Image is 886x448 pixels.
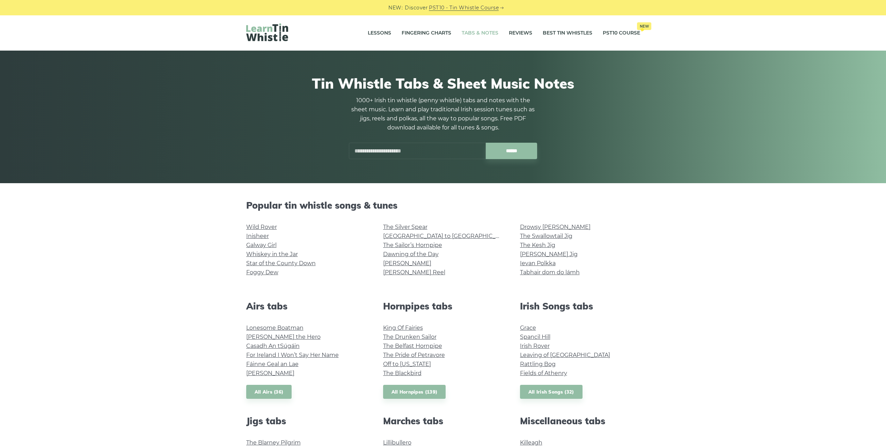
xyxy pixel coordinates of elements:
h1: Tin Whistle Tabs & Sheet Music Notes [246,75,640,92]
a: [PERSON_NAME] the Hero [246,334,321,340]
a: Lonesome Boatman [246,324,303,331]
p: 1000+ Irish tin whistle (penny whistle) tabs and notes with the sheet music. Learn and play tradi... [349,96,537,132]
a: Reviews [509,24,532,42]
a: [PERSON_NAME] Reel [383,269,445,276]
a: The Blarney Pilgrim [246,439,301,446]
a: The Swallowtail Jig [520,233,572,239]
a: Best Tin Whistles [543,24,592,42]
a: Ievan Polkka [520,260,556,267]
a: Dawning of the Day [383,251,439,257]
h2: Airs tabs [246,301,366,312]
a: PST10 CourseNew [603,24,640,42]
a: [PERSON_NAME] [246,370,294,376]
span: New [637,22,651,30]
a: Rattling Bog [520,361,556,367]
a: All Hornpipes (139) [383,385,446,399]
h2: Jigs tabs [246,416,366,426]
a: [PERSON_NAME] [383,260,431,267]
img: LearnTinWhistle.com [246,23,288,41]
a: All Airs (36) [246,385,292,399]
a: Fingering Charts [402,24,451,42]
a: Galway Girl [246,242,277,248]
a: Grace [520,324,536,331]
a: Spancil Hill [520,334,550,340]
h2: Miscellaneous tabs [520,416,640,426]
a: [GEOGRAPHIC_DATA] to [GEOGRAPHIC_DATA] [383,233,512,239]
a: The Belfast Hornpipe [383,343,442,349]
a: The Pride of Petravore [383,352,445,358]
a: Lillibullero [383,439,411,446]
a: Star of the County Down [246,260,316,267]
h2: Marches tabs [383,416,503,426]
a: The Kesh Jig [520,242,555,248]
a: Foggy Dew [246,269,278,276]
a: Killeagh [520,439,542,446]
a: All Irish Songs (32) [520,385,583,399]
a: Tabs & Notes [462,24,498,42]
a: [PERSON_NAME] Jig [520,251,578,257]
h2: Hornpipes tabs [383,301,503,312]
a: Irish Rover [520,343,550,349]
h2: Irish Songs tabs [520,301,640,312]
a: Leaving of [GEOGRAPHIC_DATA] [520,352,610,358]
a: The Drunken Sailor [383,334,437,340]
h2: Popular tin whistle songs & tunes [246,200,640,211]
a: Wild Rover [246,224,277,230]
a: Whiskey in the Jar [246,251,298,257]
a: Tabhair dom do lámh [520,269,580,276]
a: The Silver Spear [383,224,427,230]
a: Fáinne Geal an Lae [246,361,299,367]
a: King Of Fairies [383,324,423,331]
a: For Ireland I Won’t Say Her Name [246,352,339,358]
a: Casadh An tSúgáin [246,343,300,349]
a: Drowsy [PERSON_NAME] [520,224,591,230]
a: The Sailor’s Hornpipe [383,242,442,248]
a: The Blackbird [383,370,422,376]
a: Off to [US_STATE] [383,361,431,367]
a: Inisheer [246,233,269,239]
a: Fields of Athenry [520,370,567,376]
a: Lessons [368,24,391,42]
